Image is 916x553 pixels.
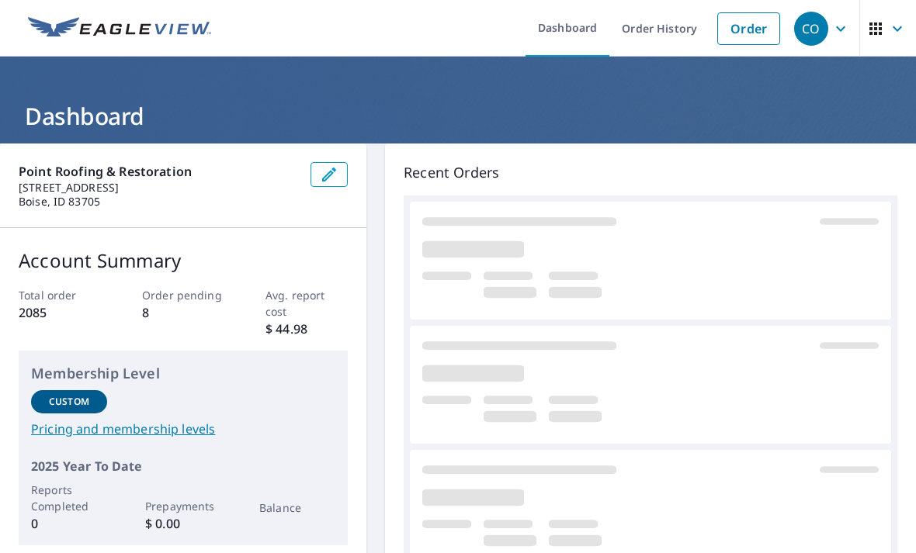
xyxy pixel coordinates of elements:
p: $ 0.00 [145,514,221,533]
div: CO [794,12,828,46]
p: [STREET_ADDRESS] [19,181,298,195]
p: Membership Level [31,363,335,384]
p: Recent Orders [404,162,897,183]
p: 2025 Year To Date [31,457,335,475]
h1: Dashboard [19,100,897,132]
p: Balance [259,499,335,516]
p: Prepayments [145,498,221,514]
p: $ 44.98 [265,320,348,338]
a: Order [717,12,780,45]
p: Account Summary [19,247,348,275]
p: 8 [142,303,224,322]
p: Total order [19,287,101,303]
p: Point Roofing & Restoration [19,162,298,181]
p: Avg. report cost [265,287,348,320]
p: Custom [49,395,89,409]
p: 2085 [19,303,101,322]
img: EV Logo [28,17,211,40]
p: Reports Completed [31,482,107,514]
p: Boise, ID 83705 [19,195,298,209]
a: Pricing and membership levels [31,420,335,438]
p: 0 [31,514,107,533]
p: Order pending [142,287,224,303]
